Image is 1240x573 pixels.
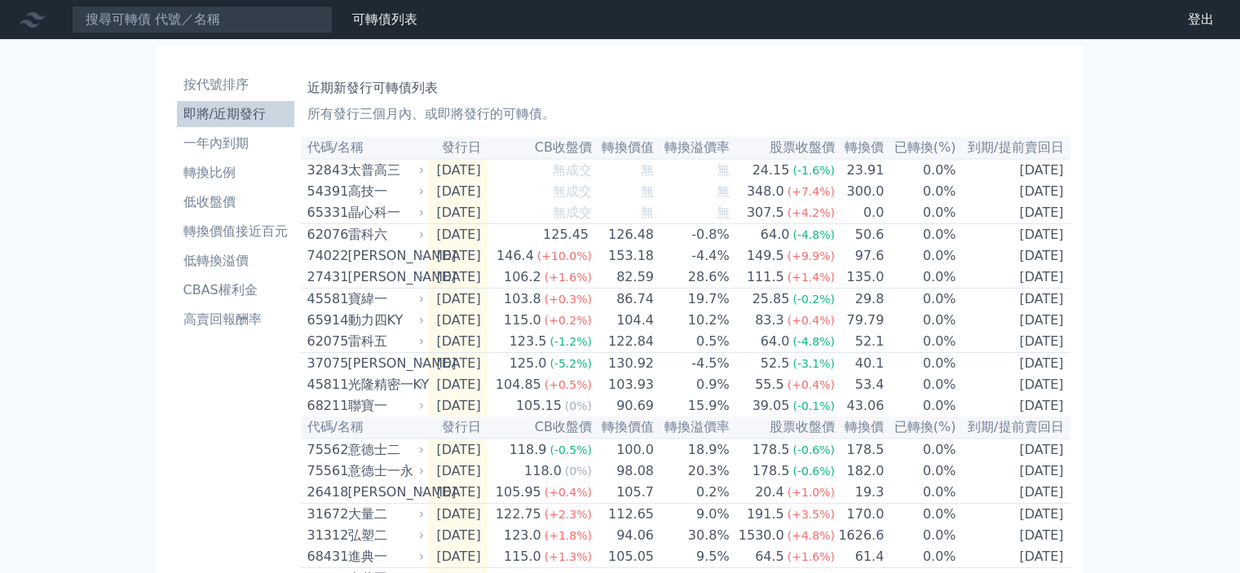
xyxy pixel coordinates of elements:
span: (+0.2%) [545,314,592,327]
span: (+3.5%) [788,508,835,521]
td: 29.8 [836,289,885,311]
td: [DATE] [428,439,488,461]
td: [DATE] [428,267,488,289]
li: 按代號排序 [177,75,294,95]
td: [DATE] [428,395,488,417]
div: 65914 [307,311,344,330]
div: 光隆精密一KY [348,375,421,394]
div: 1530.0 [735,526,788,545]
td: [DATE] [957,353,1070,375]
a: 轉換比例 [177,160,294,186]
td: 182.0 [836,461,885,482]
th: 轉換價值 [593,417,655,439]
span: 無 [717,183,730,199]
div: 105.95 [492,483,545,502]
td: [DATE] [428,310,488,331]
div: 26418 [307,483,344,502]
div: [PERSON_NAME] [348,267,421,287]
td: 20.3% [655,461,730,482]
span: (-4.8%) [792,228,835,241]
div: 64.0 [757,332,793,351]
th: 股票收盤價 [730,417,836,439]
td: 0.0% [885,395,956,417]
span: (+1.6%) [788,550,835,563]
div: 64.0 [757,225,793,245]
td: 0.0 [836,202,885,224]
span: (+7.4%) [788,185,835,198]
div: 146.4 [493,246,537,266]
span: (-4.8%) [792,335,835,348]
div: 太普高三 [348,161,421,180]
td: 86.74 [593,289,655,311]
div: 115.0 [501,547,545,566]
span: (-0.1%) [792,399,835,412]
div: 45811 [307,375,344,394]
div: 191.5 [744,505,788,524]
td: 135.0 [836,267,885,289]
td: [DATE] [957,245,1070,267]
span: (+2.3%) [545,508,592,521]
td: 0.0% [885,331,956,353]
span: (+4.2%) [788,206,835,219]
td: -0.8% [655,224,730,246]
td: [DATE] [957,181,1070,202]
th: CB收盤價 [488,137,593,159]
div: 83.3 [752,311,788,330]
div: 111.5 [744,267,788,287]
div: 125.0 [506,354,550,373]
span: (+1.8%) [545,529,592,542]
span: (-0.6%) [792,465,835,478]
td: [DATE] [428,331,488,353]
span: (-0.2%) [792,293,835,306]
td: [DATE] [957,461,1070,482]
div: [PERSON_NAME] [348,246,421,266]
td: 40.1 [836,353,885,375]
div: 62075 [307,332,344,351]
td: 53.4 [836,374,885,395]
th: 已轉換(%) [885,137,956,159]
li: 轉換比例 [177,163,294,183]
div: 31312 [307,526,344,545]
td: 23.91 [836,159,885,181]
div: 聯寶一 [348,396,421,416]
td: 94.06 [593,525,655,546]
td: [DATE] [428,224,488,246]
td: [DATE] [957,267,1070,289]
td: 0.0% [885,439,956,461]
td: [DATE] [428,374,488,395]
td: 10.2% [655,310,730,331]
div: 晶心科一 [348,203,421,223]
span: (-0.6%) [792,443,835,456]
td: 105.05 [593,546,655,568]
td: 130.92 [593,353,655,375]
div: 55.5 [752,375,788,394]
li: 即將/近期發行 [177,104,294,124]
li: 一年內到期 [177,134,294,153]
div: 122.75 [492,505,545,524]
div: 大量二 [348,505,421,524]
th: 轉換價值 [593,137,655,159]
span: (+4.8%) [788,529,835,542]
span: (+1.6%) [545,271,592,284]
div: 106.2 [501,267,545,287]
td: [DATE] [428,482,488,504]
td: 52.1 [836,331,885,353]
td: 0.0% [885,159,956,181]
span: (-0.5%) [549,443,592,456]
span: (+0.4%) [788,314,835,327]
th: 代碼/名稱 [301,417,428,439]
div: 27431 [307,267,344,287]
td: 43.06 [836,395,885,417]
div: 104.85 [492,375,545,394]
td: 98.08 [593,461,655,482]
li: 高賣回報酬率 [177,310,294,329]
a: 轉換價值接近百元 [177,218,294,245]
td: [DATE] [428,461,488,482]
a: 按代號排序 [177,72,294,98]
a: 可轉債列表 [352,11,417,27]
div: 37075 [307,354,344,373]
div: 118.9 [506,440,550,460]
li: 轉換價值接近百元 [177,222,294,241]
td: 300.0 [836,181,885,202]
span: (-3.1%) [792,357,835,370]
